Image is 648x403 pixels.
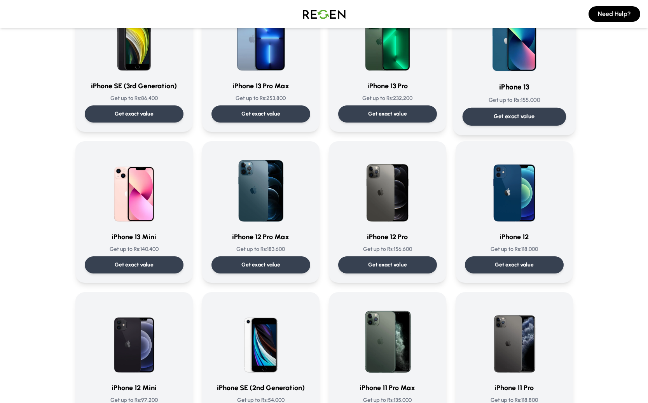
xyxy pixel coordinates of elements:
p: Get up to Rs: 140,400 [85,245,183,253]
h3: iPhone 13 [462,82,566,93]
h3: iPhone 12 Pro [338,231,437,242]
p: Get up to Rs: 118,000 [465,245,564,253]
button: Need Help? [589,6,640,22]
img: Logo [297,3,351,25]
p: Get up to Rs: 156,600 [338,245,437,253]
p: Get exact value [241,261,280,269]
p: Get up to Rs: 86,400 [85,95,183,102]
img: iPhone 12 Mini [97,301,171,376]
p: Get up to Rs: 232,200 [338,95,437,102]
p: Get up to Rs: 253,800 [211,95,310,102]
p: Get exact value [494,112,534,121]
p: Get up to Rs: 183,600 [211,245,310,253]
h3: iPhone 11 Pro [465,382,564,393]
h3: iPhone 13 Pro Max [211,81,310,91]
p: Get exact value [115,261,154,269]
p: Get exact value [495,261,534,269]
img: iPhone 13 Mini [97,151,171,225]
p: Get exact value [115,110,154,118]
h3: iPhone 12 Mini [85,382,183,393]
h3: iPhone 13 Mini [85,231,183,242]
img: iPhone 12 Pro [350,151,425,225]
p: Get exact value [368,261,407,269]
h3: iPhone 12 [465,231,564,242]
img: iPhone 12 [477,151,552,225]
img: iPhone 12 Pro Max [224,151,298,225]
p: Get up to Rs: 155,000 [462,96,566,104]
img: iPhone 11 Pro Max [350,301,425,376]
h3: iPhone 11 Pro Max [338,382,437,393]
p: Get exact value [241,110,280,118]
h3: iPhone 12 Pro Max [211,231,310,242]
h3: iPhone 13 Pro [338,81,437,91]
img: iPhone 11 Pro [477,301,552,376]
h3: iPhone SE (3rd Generation) [85,81,183,91]
p: Get exact value [368,110,407,118]
img: iPhone SE (2nd Generation) [224,301,298,376]
h3: iPhone SE (2nd Generation) [211,382,310,393]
